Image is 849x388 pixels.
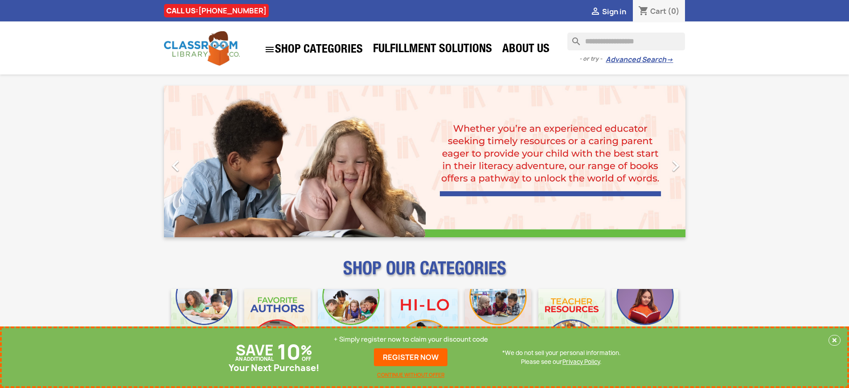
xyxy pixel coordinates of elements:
ul: Carousel container [164,86,685,237]
a: Advanced Search→ [606,55,673,64]
i: search [567,33,578,43]
a: Previous [164,86,242,237]
a: Next [607,86,685,237]
img: CLC_Phonics_And_Decodables_Mobile.jpg [318,289,384,355]
img: CLC_Dyslexia_Mobile.jpg [612,289,678,355]
span: Cart [650,6,666,16]
img: CLC_Bulk_Mobile.jpg [171,289,238,355]
span: → [666,55,673,64]
i:  [264,44,275,55]
i:  [664,155,687,177]
p: SHOP OUR CATEGORIES [164,266,685,282]
span: (0) [668,6,680,16]
a:  Sign in [590,7,626,17]
img: Classroom Library Company [164,31,240,66]
span: - or try - [579,54,606,63]
img: CLC_Favorite_Authors_Mobile.jpg [244,289,311,355]
i:  [164,155,187,177]
span: Sign in [602,7,626,17]
a: SHOP CATEGORIES [260,40,367,59]
img: CLC_Teacher_Resources_Mobile.jpg [538,289,605,355]
img: CLC_Fiction_Nonfiction_Mobile.jpg [465,289,531,355]
a: About Us [498,41,554,59]
i: shopping_cart [638,6,649,17]
img: CLC_HiLo_Mobile.jpg [391,289,458,355]
a: [PHONE_NUMBER] [198,6,267,16]
input: Search [567,33,685,50]
div: CALL US: [164,4,269,17]
i:  [590,7,601,17]
a: Fulfillment Solutions [369,41,496,59]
